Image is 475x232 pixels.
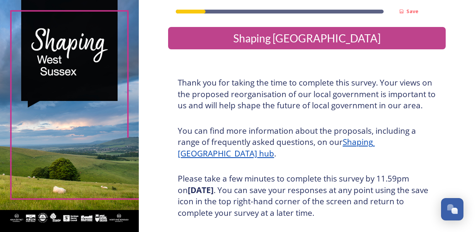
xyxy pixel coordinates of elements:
[178,173,436,219] h3: Please take a few minutes to complete this survey by 11.59pm on . You can save your responses at ...
[178,125,436,160] h3: You can find more information about the proposals, including a range of frequently asked question...
[406,8,418,15] strong: Save
[441,198,463,220] button: Open Chat
[171,30,443,46] div: Shaping [GEOGRAPHIC_DATA]
[178,136,375,159] a: Shaping [GEOGRAPHIC_DATA] hub
[188,185,214,195] strong: [DATE]
[178,77,436,111] h3: Thank you for taking the time to complete this survey. Your views on the proposed reorganisation ...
